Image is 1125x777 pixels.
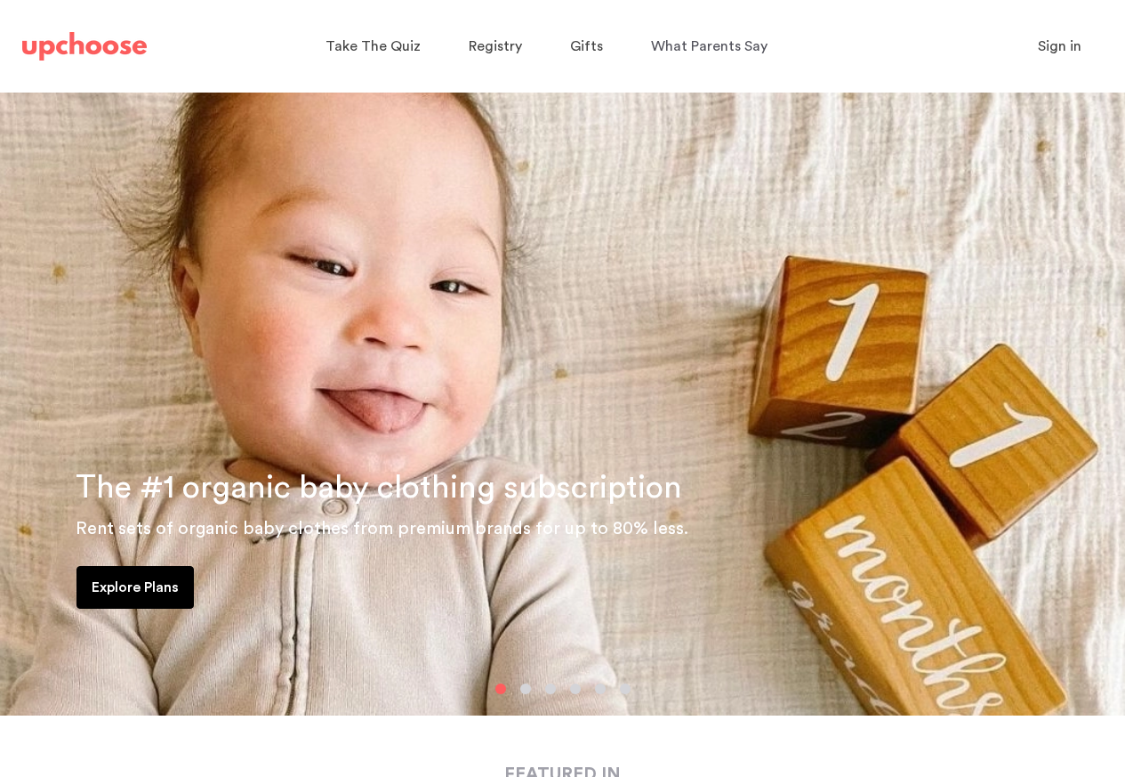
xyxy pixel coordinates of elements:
[325,39,421,53] span: Take The Quiz
[325,29,426,64] a: Take The Quiz
[76,472,682,504] span: The #1 organic baby clothing subscription
[92,577,179,598] p: Explore Plans
[469,29,527,64] a: Registry
[1016,28,1104,64] button: Sign in
[570,39,603,53] span: Gifts
[469,39,522,53] span: Registry
[76,566,194,609] a: Explore Plans
[651,29,773,64] a: What Parents Say
[76,514,1104,543] p: Rent sets of organic baby clothes from premium brands for up to 80% less.
[570,29,608,64] a: Gifts
[1038,39,1081,53] span: Sign in
[22,28,147,65] a: UpChoose
[22,32,147,61] img: UpChoose
[651,39,767,53] span: What Parents Say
